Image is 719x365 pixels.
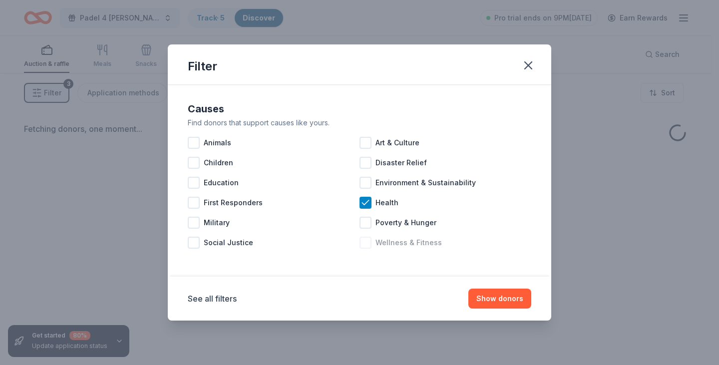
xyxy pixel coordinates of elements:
[375,137,419,149] span: Art & Culture
[188,58,217,74] div: Filter
[375,197,398,209] span: Health
[204,137,231,149] span: Animals
[204,237,253,249] span: Social Justice
[204,177,239,189] span: Education
[375,217,436,229] span: Poverty & Hunger
[204,157,233,169] span: Children
[375,237,442,249] span: Wellness & Fitness
[188,117,531,129] div: Find donors that support causes like yours.
[468,289,531,309] button: Show donors
[204,197,263,209] span: First Responders
[204,217,230,229] span: Military
[188,293,237,305] button: See all filters
[375,177,476,189] span: Environment & Sustainability
[188,101,531,117] div: Causes
[375,157,427,169] span: Disaster Relief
